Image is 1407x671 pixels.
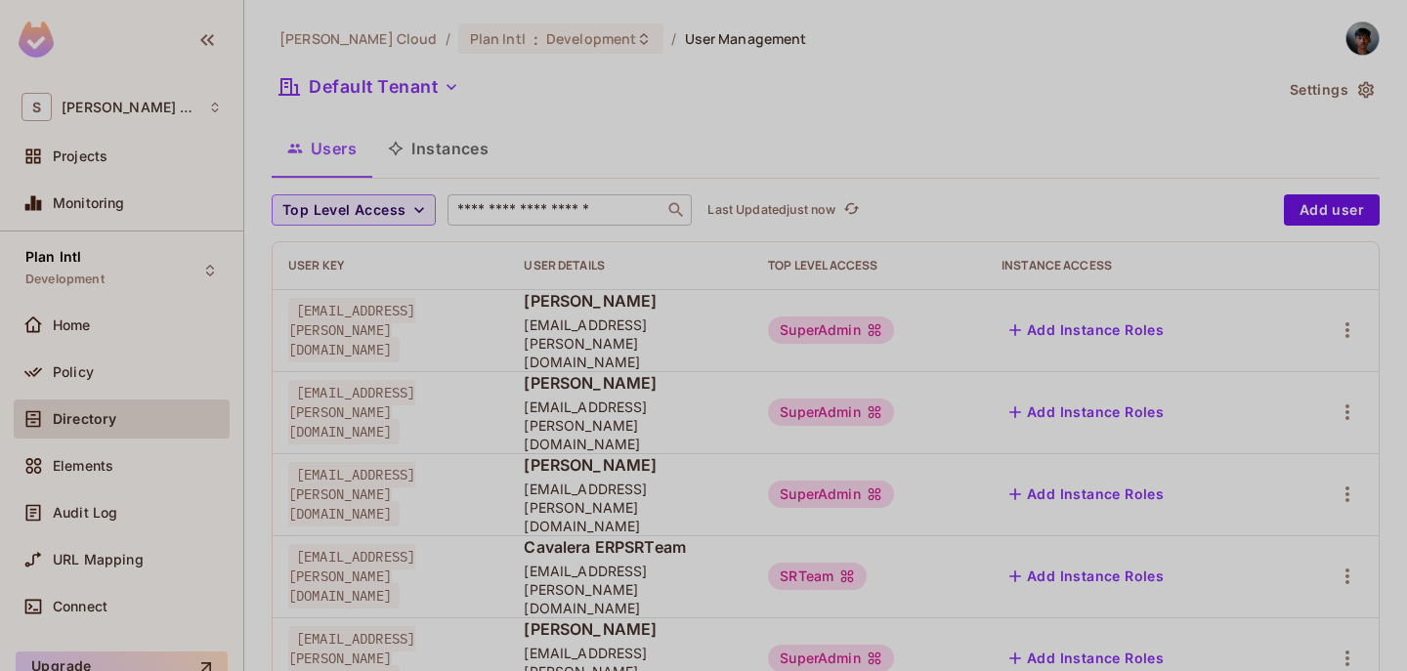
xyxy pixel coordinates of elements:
[524,618,737,640] span: [PERSON_NAME]
[62,100,198,115] span: Workspace: Sawala Cloud
[53,505,117,521] span: Audit Log
[53,195,125,211] span: Monitoring
[272,71,467,103] button: Default Tenant
[1282,74,1380,105] button: Settings
[524,258,737,273] div: User Details
[272,124,372,173] button: Users
[1002,479,1172,510] button: Add Instance Roles
[524,398,737,453] span: [EMAIL_ADDRESS][PERSON_NAME][DOMAIN_NAME]
[524,290,737,312] span: [PERSON_NAME]
[288,258,492,273] div: User Key
[53,552,144,567] span: URL Mapping
[446,29,450,48] li: /
[1284,194,1380,226] button: Add user
[470,29,526,48] span: Plan Intl
[19,21,54,58] img: SReyMgAAAABJRU5ErkJggg==
[839,198,863,222] button: refresh
[768,563,867,590] div: SRTeam
[1002,397,1172,428] button: Add Instance Roles
[524,536,737,558] span: Cavalera ERPSRTeam
[524,315,737,371] span: [EMAIL_ADDRESS][PERSON_NAME][DOMAIN_NAME]
[768,258,970,273] div: Top Level Access
[546,29,636,48] span: Development
[53,599,107,614] span: Connect
[288,380,415,444] span: [EMAIL_ADDRESS][PERSON_NAME][DOMAIN_NAME]
[835,198,863,222] span: Click to refresh data
[53,148,107,164] span: Projects
[53,458,113,474] span: Elements
[671,29,676,48] li: /
[524,372,737,394] span: [PERSON_NAME]
[768,316,894,344] div: SuperAdmin
[53,317,91,333] span: Home
[524,454,737,476] span: [PERSON_NAME]
[843,200,860,220] span: refresh
[533,31,539,47] span: :
[279,29,438,48] span: the active workspace
[524,480,737,535] span: [EMAIL_ADDRESS][PERSON_NAME][DOMAIN_NAME]
[1002,561,1172,592] button: Add Instance Roles
[685,29,807,48] span: User Management
[768,398,894,426] div: SuperAdmin
[53,364,94,380] span: Policy
[524,562,737,617] span: [EMAIL_ADDRESS][PERSON_NAME][DOMAIN_NAME]
[768,481,894,508] div: SuperAdmin
[1002,258,1270,273] div: Instance Access
[1346,22,1379,55] img: Wanfah Diva
[25,249,81,265] span: Plan Intl
[288,298,415,362] span: [EMAIL_ADDRESS][PERSON_NAME][DOMAIN_NAME]
[288,462,415,526] span: [EMAIL_ADDRESS][PERSON_NAME][DOMAIN_NAME]
[282,198,405,223] span: Top Level Access
[288,544,415,608] span: [EMAIL_ADDRESS][PERSON_NAME][DOMAIN_NAME]
[53,411,116,427] span: Directory
[21,93,52,121] span: S
[25,272,105,287] span: Development
[372,124,504,173] button: Instances
[1002,315,1172,346] button: Add Instance Roles
[272,194,436,226] button: Top Level Access
[707,202,835,218] p: Last Updated just now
